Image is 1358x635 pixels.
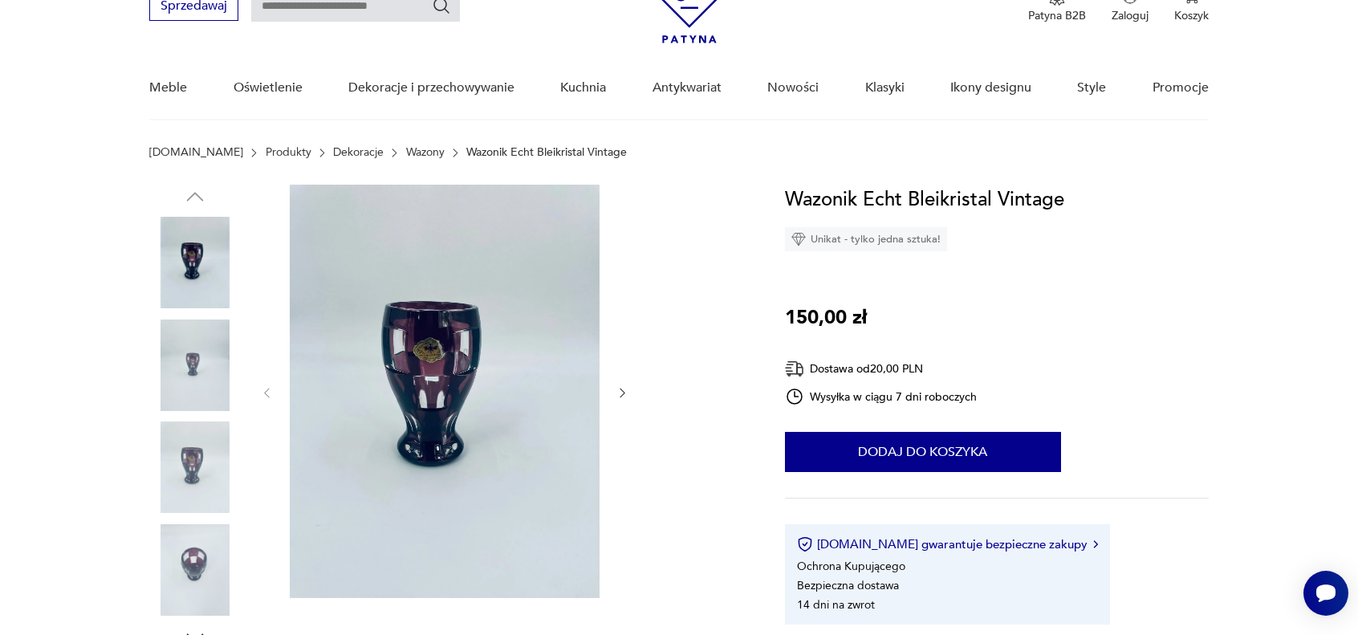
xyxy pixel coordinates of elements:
[797,536,813,552] img: Ikona certyfikatu
[785,303,867,333] p: 150,00 zł
[785,359,804,379] img: Ikona dostawy
[290,185,600,598] img: Zdjęcie produktu Wazonik Echt Bleikristal Vintage
[797,597,875,613] li: 14 dni na zwrot
[466,146,627,159] p: Wazonik Echt Bleikristal Vintage
[785,359,978,379] div: Dostawa od 20,00 PLN
[1303,571,1348,616] iframe: Smartsupp widget button
[1077,57,1106,119] a: Style
[149,57,187,119] a: Meble
[149,217,241,308] img: Zdjęcie produktu Wazonik Echt Bleikristal Vintage
[950,57,1031,119] a: Ikony designu
[1112,8,1149,23] p: Zaloguj
[653,57,722,119] a: Antykwariat
[406,146,445,159] a: Wazony
[785,227,947,251] div: Unikat - tylko jedna sztuka!
[785,185,1064,215] h1: Wazonik Echt Bleikristal Vintage
[333,146,384,159] a: Dekoracje
[785,387,978,406] div: Wysyłka w ciągu 7 dni roboczych
[1028,8,1086,23] p: Patyna B2B
[149,2,238,13] a: Sprzedawaj
[1093,540,1098,548] img: Ikona strzałki w prawo
[560,57,606,119] a: Kuchnia
[266,146,311,159] a: Produkty
[797,578,899,593] li: Bezpieczna dostawa
[1174,8,1209,23] p: Koszyk
[797,536,1098,552] button: [DOMAIN_NAME] gwarantuje bezpieczne zakupy
[149,146,243,159] a: [DOMAIN_NAME]
[785,432,1061,472] button: Dodaj do koszyka
[865,57,905,119] a: Klasyki
[797,559,905,574] li: Ochrona Kupującego
[149,421,241,513] img: Zdjęcie produktu Wazonik Echt Bleikristal Vintage
[234,57,303,119] a: Oświetlenie
[1153,57,1209,119] a: Promocje
[149,524,241,616] img: Zdjęcie produktu Wazonik Echt Bleikristal Vintage
[767,57,819,119] a: Nowości
[149,320,241,411] img: Zdjęcie produktu Wazonik Echt Bleikristal Vintage
[791,232,806,246] img: Ikona diamentu
[348,57,514,119] a: Dekoracje i przechowywanie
